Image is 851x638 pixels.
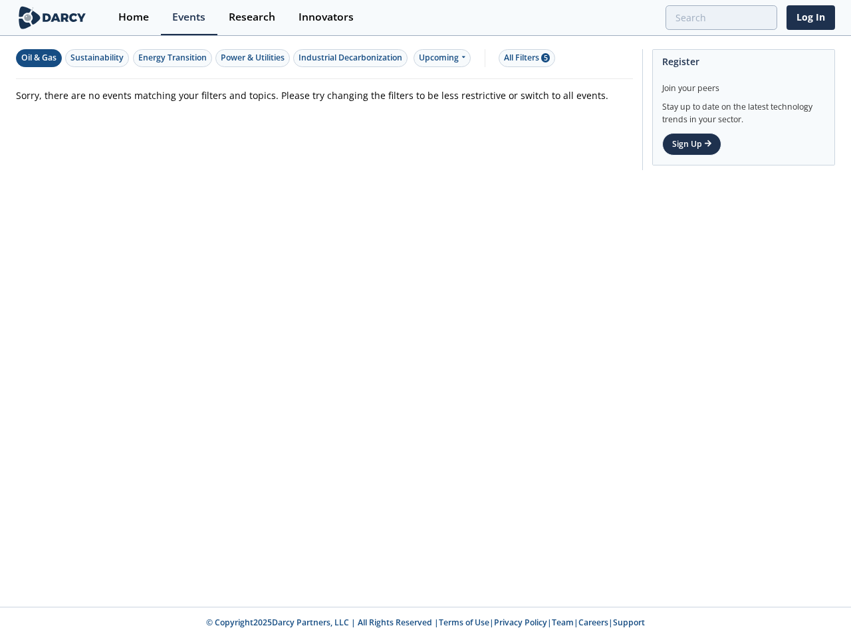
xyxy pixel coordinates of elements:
a: Terms of Use [439,617,489,628]
div: Register [662,50,825,73]
button: All Filters 5 [499,49,555,67]
a: Log In [787,5,835,30]
div: Upcoming [414,49,471,67]
div: Join your peers [662,73,825,94]
a: Support [613,617,645,628]
div: Research [229,12,275,23]
div: Innovators [299,12,354,23]
div: Events [172,12,205,23]
button: Sustainability [65,49,129,67]
a: Careers [578,617,608,628]
div: Industrial Decarbonization [299,52,402,64]
div: All Filters [504,52,550,64]
a: Team [552,617,574,628]
p: Sorry, there are no events matching your filters and topics. Please try changing the filters to b... [16,88,633,102]
p: © Copyright 2025 Darcy Partners, LLC | All Rights Reserved | | | | | [19,617,832,629]
div: Home [118,12,149,23]
button: Oil & Gas [16,49,62,67]
div: Energy Transition [138,52,207,64]
div: Power & Utilities [221,52,285,64]
div: Stay up to date on the latest technology trends in your sector. [662,94,825,126]
button: Industrial Decarbonization [293,49,408,67]
button: Energy Transition [133,49,212,67]
span: 5 [541,53,550,62]
input: Advanced Search [666,5,777,30]
a: Sign Up [662,133,721,156]
div: Oil & Gas [21,52,57,64]
img: logo-wide.svg [16,6,88,29]
a: Privacy Policy [494,617,547,628]
div: Sustainability [70,52,124,64]
button: Power & Utilities [215,49,290,67]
